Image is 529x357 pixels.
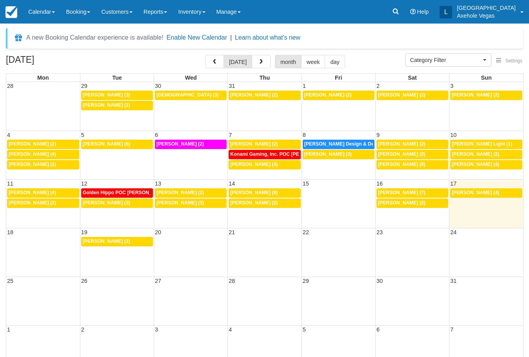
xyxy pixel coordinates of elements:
span: [PERSON_NAME] Light (1) [452,141,512,147]
a: [PERSON_NAME] (2) [376,140,448,149]
span: [PERSON_NAME] (8) [378,162,425,167]
span: [PERSON_NAME] (8) [230,190,278,195]
span: [DEMOGRAPHIC_DATA] (3) [156,92,219,98]
a: [PERSON_NAME] (2) [450,91,522,100]
span: 2 [80,326,85,333]
a: [PERSON_NAME] (2) [229,91,300,100]
a: [DEMOGRAPHIC_DATA] (3) [155,91,227,100]
img: checkfront-main-nav-mini-logo.png [5,6,17,18]
span: [PERSON_NAME] (2) [452,151,499,157]
span: Sun [481,75,492,81]
p: Axehole Vegas [457,12,516,20]
a: [PERSON_NAME] (3) [155,199,227,208]
span: 24 [449,229,457,235]
span: Tue [112,75,122,81]
a: [PERSON_NAME] (2) [7,199,79,208]
span: 9 [376,132,380,138]
span: Settings [505,58,522,64]
span: 5 [80,132,85,138]
span: 2 [376,83,380,89]
span: 30 [154,83,162,89]
button: Enable New Calendar [167,34,227,42]
span: [PERSON_NAME] (4) [452,190,499,195]
a: Golden Hippo POC [PERSON_NAME] (51) [81,188,153,198]
span: 16 [376,180,384,187]
span: [PERSON_NAME] (4) [230,162,278,167]
a: [PERSON_NAME] (2) [7,160,79,169]
button: month [275,55,302,68]
a: [PERSON_NAME] (2) [376,150,448,159]
span: 17 [449,180,457,187]
span: 8 [302,132,307,138]
span: [PERSON_NAME] (2) [378,200,425,206]
span: Golden Hippo POC [PERSON_NAME] (51) [83,190,177,195]
a: [PERSON_NAME] (3) [81,199,153,208]
span: 30 [376,278,384,284]
a: [PERSON_NAME] (6) [81,140,153,149]
a: Learn about what's new [235,34,300,41]
span: | [230,34,232,41]
a: [PERSON_NAME] Design & Development POC [PERSON_NAME] & [PERSON_NAME] (77) [303,140,374,149]
span: [PERSON_NAME] (2) [378,151,425,157]
span: 22 [302,229,310,235]
a: [PERSON_NAME] (4) [450,188,522,198]
span: 12 [80,180,88,187]
a: [PERSON_NAME] (4) [229,160,300,169]
span: Fri [335,75,342,81]
a: [PERSON_NAME] (2) [81,237,153,246]
button: week [301,55,325,68]
a: [PERSON_NAME] (2) [303,91,374,100]
span: 19 [80,229,88,235]
button: Settings [491,55,527,67]
span: 1 [6,326,11,333]
span: [PERSON_NAME] (3) [83,92,130,98]
a: [PERSON_NAME] (2) [229,140,300,149]
span: Konami Gaming, Inc. POC [PERSON_NAME] (48) [230,151,341,157]
span: Category Filter [410,56,481,64]
span: 11 [6,180,14,187]
span: [PERSON_NAME] (2) [230,92,278,98]
span: Thu [260,75,270,81]
span: 13 [154,180,162,187]
span: 14 [228,180,236,187]
a: [PERSON_NAME] (2) [303,150,374,159]
a: [PERSON_NAME] (2) [155,140,227,149]
span: [PERSON_NAME] (2) [9,162,56,167]
span: [PERSON_NAME] (2) [230,200,278,206]
a: [PERSON_NAME] (2) [450,150,522,159]
button: day [325,55,345,68]
a: [PERSON_NAME] (4) [7,188,79,198]
a: [PERSON_NAME] Light (1) [450,140,522,149]
p: [GEOGRAPHIC_DATA] [457,4,516,12]
span: [PERSON_NAME] (4) [9,190,56,195]
span: 31 [449,278,457,284]
span: 1 [302,83,307,89]
span: 25 [6,278,14,284]
a: [PERSON_NAME] (4) [7,150,79,159]
h2: [DATE] [6,55,105,69]
span: 26 [80,278,88,284]
span: [PERSON_NAME] (6) [83,141,130,147]
span: 5 [302,326,307,333]
a: [PERSON_NAME] (2) [155,188,227,198]
span: [PERSON_NAME] (2) [83,239,130,244]
span: 3 [154,326,159,333]
span: Help [417,9,429,15]
span: 6 [376,326,380,333]
span: [PERSON_NAME] (2) [304,92,352,98]
span: [PERSON_NAME] (2) [9,200,56,206]
span: 28 [6,83,14,89]
span: 18 [6,229,14,235]
a: [PERSON_NAME] (2) [376,199,448,208]
span: Mon [37,75,49,81]
span: [PERSON_NAME] (2) [230,141,278,147]
span: 6 [154,132,159,138]
span: [PERSON_NAME] (2) [156,141,204,147]
i: Help [410,9,416,15]
span: 31 [228,83,236,89]
span: 7 [449,326,454,333]
span: 4 [228,326,233,333]
span: [PERSON_NAME] (2) [9,141,56,147]
span: 21 [228,229,236,235]
span: [PERSON_NAME] (2) [83,102,130,108]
